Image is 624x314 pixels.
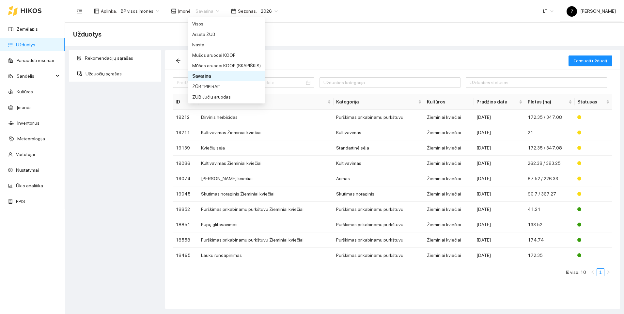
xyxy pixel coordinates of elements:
a: Kultūros [17,89,33,94]
span: Užduotys [73,29,101,39]
span: Sezonas : [238,8,257,15]
div: [DATE] [476,252,523,259]
td: 19139 [173,140,198,156]
span: Įmonė : [178,8,192,15]
td: Skutimas noraginis [334,186,424,202]
div: [DATE] [476,206,523,213]
td: 19086 [173,156,198,171]
div: [DATE] [476,144,523,151]
td: Žieminiai kviečiai [424,232,474,248]
div: Mūšos aruodai KOOP [188,50,265,60]
button: left [589,268,597,276]
td: Lauku rundapinimas [198,248,334,263]
span: menu-fold [77,8,83,14]
th: this column's title is Statusas,this column is sortable [575,94,612,110]
th: this column's title is Plotas (ha),this column is sortable [525,94,575,110]
td: Kultivavimas Žieminiai kviečiai [198,125,334,140]
span: LT [543,6,554,16]
button: menu-fold [73,5,86,18]
li: Atgal [589,268,597,276]
td: 18852 [173,202,198,217]
td: [PERSON_NAME] kviečiai [198,171,334,186]
div: Savarina [188,71,265,81]
td: 172.35 [525,248,575,263]
td: Kultivavimas Žieminiai kviečiai [198,156,334,171]
td: Žieminiai kviečiai [424,125,474,140]
td: 19211 [173,125,198,140]
div: Savarina [192,72,261,80]
td: 19045 [173,186,198,202]
span: right [606,270,610,274]
td: 21 [525,125,575,140]
button: arrow-left [173,55,183,66]
span: 172.35 / 347.08 [528,145,562,150]
div: Ivasta [188,39,265,50]
div: [DATE] [476,236,523,243]
td: Žieminiai kviečiai [424,156,474,171]
td: Dirvinis herbicidas [198,110,334,125]
div: ŽŪB Jučių aruodas [192,93,261,101]
td: 19074 [173,171,198,186]
a: PPIS [16,199,25,204]
span: [PERSON_NAME] [567,8,616,14]
div: Ivasta [192,41,261,48]
a: 1 [597,269,604,276]
td: 18558 [173,232,198,248]
span: Aplinka : [101,8,117,15]
th: this column's title is Kategorija,this column is sortable [334,94,424,110]
li: Iš viso: 10 [566,268,586,276]
span: ID [176,98,191,105]
td: Purškimas prikabinamu purkštuvu Žieminiai kviečiai [198,232,334,248]
span: Formuoti užduotį [574,57,607,64]
div: ŽŪB Jučių aruodas [188,92,265,102]
td: Žieminiai kviečiai [424,186,474,202]
button: Formuoti užduotį [569,55,612,66]
td: 18495 [173,248,198,263]
td: Žieminiai kviečiai [424,140,474,156]
td: Kultivavimas [334,125,424,140]
td: Arimas [334,171,424,186]
th: this column's title is ID,this column is sortable [173,94,198,110]
span: layout [94,8,99,14]
td: Purškimas prikabinamu purkštuvu [334,232,424,248]
span: calendar [231,8,236,14]
td: Standartinė sėja [334,140,424,156]
span: Pradžios data [476,98,518,105]
span: 2026 [261,6,278,16]
td: Kultivavimas [334,156,424,171]
td: Žieminiai kviečiai [424,171,474,186]
span: 90.7 / 367.27 [528,191,556,196]
a: Inventorius [17,120,39,126]
div: Visos [192,20,261,27]
span: Kategorija [336,98,417,105]
td: Skutimas noraginis Žieminiai kviečiai [198,186,334,202]
a: Užduotys [16,42,35,47]
a: Žemėlapis [17,26,38,32]
span: arrow-left [173,58,183,63]
span: Statusas [577,98,605,105]
td: Purškimas prikabinamu purkštuvu [334,110,424,125]
span: Plotas (ha) [528,98,567,105]
div: ŽŪB "PIPIRAI" [188,81,265,92]
div: [DATE] [476,114,523,121]
td: Žieminiai kviečiai [424,217,474,232]
a: Vartotojai [16,152,35,157]
span: solution [77,56,82,60]
td: 18851 [173,217,198,232]
span: Savarina [195,6,219,16]
td: Purškimas prikabinamu purkštuvu [334,217,424,232]
td: Purškimas prikabinamu purkštuvu [334,248,424,263]
div: [DATE] [476,221,523,228]
span: 172.35 / 347.08 [528,115,562,120]
th: this column's title is Pradžios data,this column is sortable [474,94,525,110]
div: [DATE] [476,190,523,197]
div: Visos [188,19,265,29]
span: 87.52 / 226.33 [528,176,558,181]
th: Kultūros [424,94,474,110]
input: Pradžios data [177,79,235,86]
a: Nustatymai [16,167,39,173]
button: right [604,268,612,276]
span: left [591,270,595,274]
a: Ūkio analitika [16,183,43,188]
a: Panaudoti resursai [17,58,54,63]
